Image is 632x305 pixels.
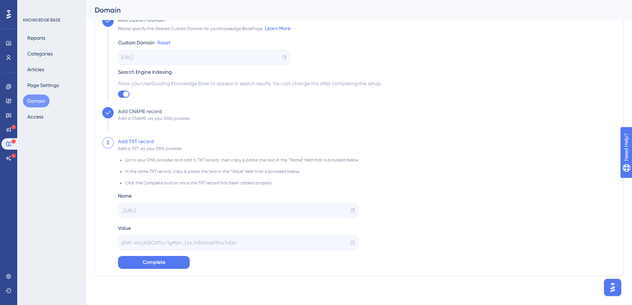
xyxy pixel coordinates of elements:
[107,139,109,147] div: 3
[118,192,358,200] div: Name
[121,206,136,215] span: _[URL]
[23,17,60,23] div: KNOWLEDGE BASE
[118,137,154,146] div: Add TXT record
[125,180,358,186] li: Click the Complete button once the TXT record has been added properly
[95,5,605,15] div: Domain
[23,95,49,107] button: Domain
[157,38,170,47] a: Reset
[118,107,162,116] div: Add CNAME record
[118,24,291,33] div: Please specify the desired Custom Domain for your Knowledge Base Page.
[23,79,63,92] button: Page Settings
[118,146,183,151] div: Add a TXT via your DNS provider.
[118,79,381,88] span: Allow your UserGuiding Knowledge Base to appear in search results. You can change this after comp...
[17,2,45,10] span: Need Help?
[23,63,48,76] button: Articles
[23,32,49,44] button: Reports
[121,238,237,247] span: jl5W-4YcUkEiOXFLLr1gMAn_LkzJVB6SopFPnx7vEtU
[602,277,623,298] iframe: UserGuiding AI Assistant Launcher
[118,38,155,47] div: Custom Domain
[118,68,381,76] div: Search Engine Indexing
[23,110,48,123] button: Access
[121,53,133,62] span: [URL]
[125,157,358,169] li: Go to your DNS provider and add a TXT record, then copy & paste the text in the “Name” field that...
[118,256,190,269] button: Complete
[125,169,358,180] li: In the same TXT record, copy & paste the text in the “Value” field that is provided below.
[118,116,191,121] div: Add a CNAME via your DNS provider.
[143,258,165,267] span: Complete
[23,47,57,60] button: Categories
[265,25,291,31] a: Learn More
[118,224,358,232] div: Value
